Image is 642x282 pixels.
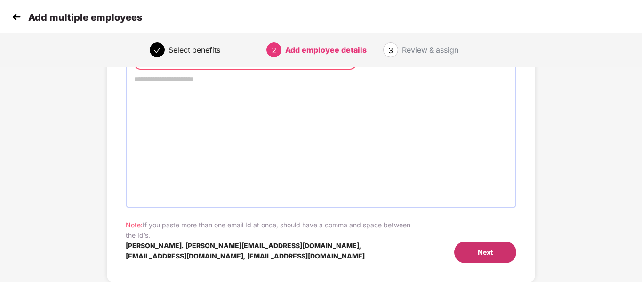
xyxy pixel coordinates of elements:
div: Review & assign [402,42,458,57]
span: 2 [272,46,276,55]
span: 3 [388,46,393,55]
p: Note: [126,221,143,229]
span: check [153,47,161,54]
b: [PERSON_NAME]. [PERSON_NAME][EMAIL_ADDRESS][DOMAIN_NAME], [EMAIL_ADDRESS][DOMAIN_NAME], [EMAIL_AD... [126,242,365,260]
div: Next [478,247,493,258]
img: svg+xml;base64,PHN2ZyB4bWxucz0iaHR0cDovL3d3dy53My5vcmcvMjAwMC9zdmciIHdpZHRoPSIzMCIgaGVpZ2h0PSIzMC... [9,10,24,24]
p: If you paste more than one email Id at once, should have a comma and space between the Id’s. [126,221,410,239]
div: Select benefits [169,42,220,57]
p: Add multiple employees [28,12,142,23]
div: Add employee details [285,42,367,57]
